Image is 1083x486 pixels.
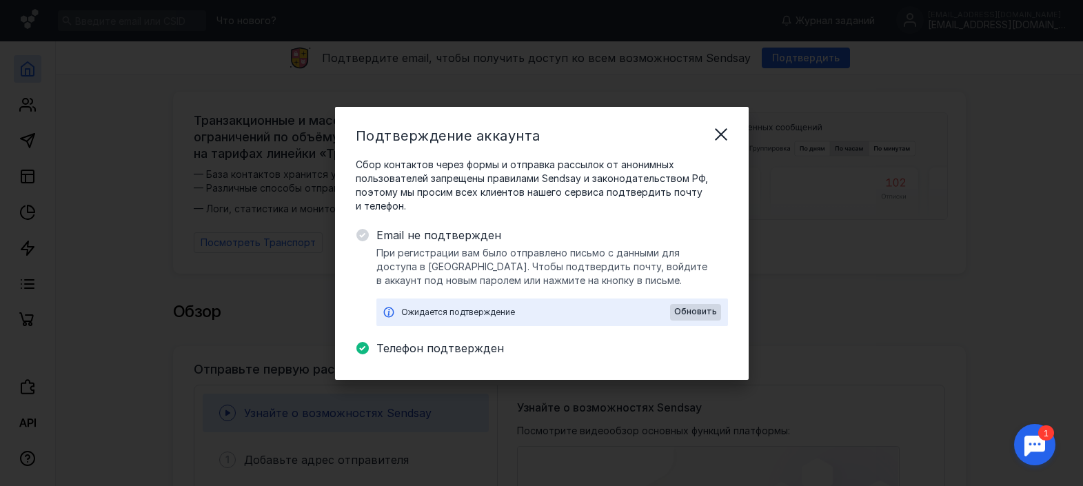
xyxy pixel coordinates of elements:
div: Ожидается подтверждение [401,305,670,319]
button: Обновить [670,304,721,321]
div: 1 [31,8,47,23]
span: Сбор контактов через формы и отправка рассылок от анонимных пользователей запрещены правилами Sen... [356,158,728,213]
span: При регистрации вам было отправлено письмо с данными для доступа в [GEOGRAPHIC_DATA]. Чтобы подтв... [376,246,728,287]
span: Подтверждение аккаунта [356,128,540,144]
span: Обновить [674,307,717,316]
span: Email не подтвержден [376,227,728,243]
span: Телефон подтвержден [376,340,728,356]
